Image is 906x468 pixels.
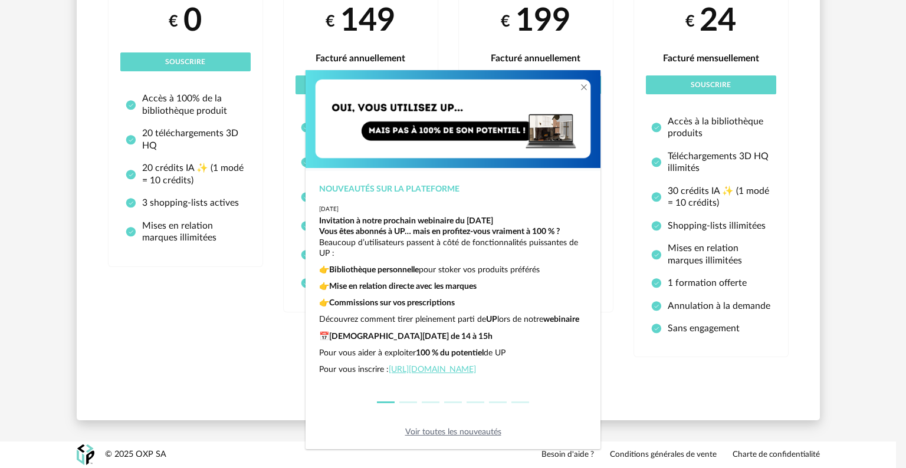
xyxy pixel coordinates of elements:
strong: [DEMOGRAPHIC_DATA][DATE] de 14 à 15h [329,332,493,341]
a: Voir toutes les nouveautés [405,428,501,436]
strong: 100 % du potentiel [416,349,484,357]
p: 👉 [319,298,587,308]
strong: UP [486,315,497,324]
div: dialog [306,70,600,449]
p: Beaucoup d’utilisateurs passent à côté de fonctionnalités puissantes de UP : [319,226,587,259]
p: Découvrez comment tirer pleinement parti de lors de notre [319,314,587,325]
p: Pour vous inscrire : [319,364,587,375]
p: 👉 [319,281,587,292]
div: Invitation à notre prochain webinaire du [DATE] [319,216,587,226]
strong: Commissions sur vos prescriptions [329,299,455,307]
button: Close [579,82,589,94]
strong: Mise en relation directe avec les marques [329,282,477,291]
img: Copie%20de%20Orange%20Yellow%20Gradient%20Minimal%20Coming%20Soon%20Email%20Header%20(1)%20(1).png [306,70,600,168]
div: [DATE] [319,206,587,213]
p: 📅 [319,331,587,342]
div: Nouveautés sur la plateforme [319,184,587,195]
strong: webinaire [543,315,579,324]
p: 👉 pour stoker vos produits préférés [319,265,587,275]
p: Pour vous aider à exploiter de UP [319,348,587,358]
a: [URL][DOMAIN_NAME] [389,365,476,374]
strong: Vous êtes abonnés à UP… mais en profitez-vous vraiment à 100 % ? [319,228,560,236]
strong: Bibliothèque personnelle [329,266,419,274]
